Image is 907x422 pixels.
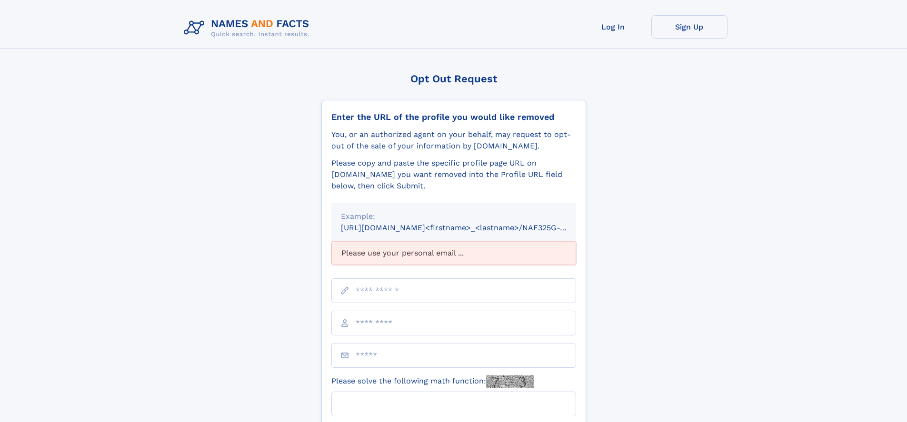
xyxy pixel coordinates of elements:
div: Opt Out Request [321,73,586,85]
div: Please copy and paste the specific profile page URL on [DOMAIN_NAME] you want removed into the Pr... [331,157,576,192]
div: Please use your personal email ... [331,241,576,265]
a: Log In [575,15,651,39]
label: Please solve the following math function: [331,375,534,388]
div: Enter the URL of the profile you would like removed [331,112,576,122]
a: Sign Up [651,15,728,39]
img: Logo Names and Facts [180,15,317,41]
small: [URL][DOMAIN_NAME]<firstname>_<lastname>/NAF325G-xxxxxxxx [341,223,594,232]
div: Example: [341,211,567,222]
div: You, or an authorized agent on your behalf, may request to opt-out of the sale of your informatio... [331,129,576,152]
